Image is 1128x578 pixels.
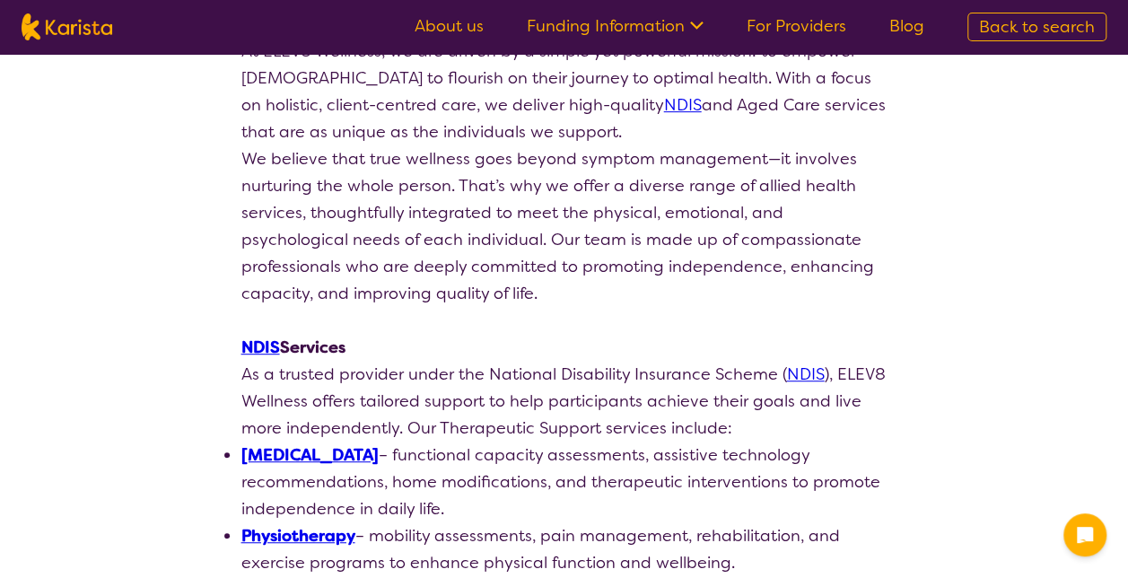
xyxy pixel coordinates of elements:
[22,13,112,40] img: Karista logo
[241,337,345,358] strong: Services
[241,442,888,522] li: – functional capacity assessments, assistive technology recommendations, home modifications, and ...
[241,522,888,576] li: – mobility assessments, pain management, rehabilitation, and exercise programs to enhance physica...
[979,16,1095,38] span: Back to search
[241,38,888,145] p: At ELEV8 Wellness, we are driven by a simple yet powerful mission: to empower [DEMOGRAPHIC_DATA] ...
[241,337,280,358] a: NDIS
[664,94,702,116] a: NDIS
[889,15,924,37] a: Blog
[967,13,1106,41] a: Back to search
[241,525,355,547] a: Physiotherapy
[787,363,825,385] a: NDIS
[415,15,484,37] a: About us
[527,15,704,37] a: Funding Information
[241,361,888,442] p: As a trusted provider under the National Disability Insurance Scheme ( ), ELEV8 Wellness offers t...
[241,145,888,307] p: We believe that true wellness goes beyond symptom management—it involves nurturing the whole pers...
[747,15,846,37] a: For Providers
[241,444,379,466] a: [MEDICAL_DATA]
